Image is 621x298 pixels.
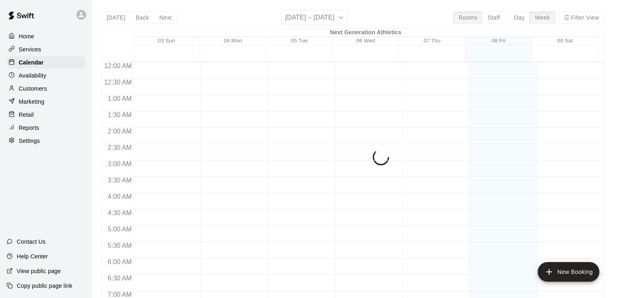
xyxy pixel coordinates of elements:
span: 3:00 AM [106,160,134,167]
span: 3:30 AM [106,177,134,184]
a: Customers [7,82,85,95]
button: 04 Mon [224,38,242,44]
span: 1:00 AM [106,95,134,102]
p: Home [19,32,34,40]
p: Settings [19,137,40,145]
a: Marketing [7,96,85,108]
p: Retail [19,111,34,119]
p: Help Center [17,252,48,260]
p: Marketing [19,98,45,106]
button: 06 Wed [356,38,375,44]
p: Reports [19,124,39,132]
span: 4:30 AM [106,209,134,216]
button: 07 Thu [424,38,441,44]
div: Next Generation Athletics [134,29,598,37]
a: Reports [7,122,85,134]
button: 09 Sat [557,38,573,44]
button: 08 Fri [492,38,505,44]
span: 6:30 AM [106,275,134,282]
a: Settings [7,135,85,147]
span: 5:30 AM [106,242,134,249]
p: Copy public page link [17,282,72,290]
button: 05 Tue [291,38,308,44]
span: 7:00 AM [106,291,134,298]
p: View public page [17,267,61,275]
span: 6:00 AM [106,258,134,265]
a: Retail [7,109,85,121]
a: Calendar [7,56,85,69]
a: Availability [7,69,85,82]
p: Customers [19,85,47,93]
a: Services [7,43,85,56]
button: add [538,262,599,282]
span: 2:00 AM [106,128,134,135]
span: 2:30 AM [106,144,134,151]
p: Contact Us [17,238,46,246]
span: 5:00 AM [106,226,134,233]
span: 4:00 AM [106,193,134,200]
span: 12:30 AM [102,79,134,86]
a: Home [7,30,85,42]
span: 12:00 AM [102,62,134,69]
p: Availability [19,71,47,80]
span: 1:30 AM [106,111,134,118]
p: Services [19,45,41,53]
p: Calendar [19,58,44,67]
button: 03 Sun [158,38,175,44]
